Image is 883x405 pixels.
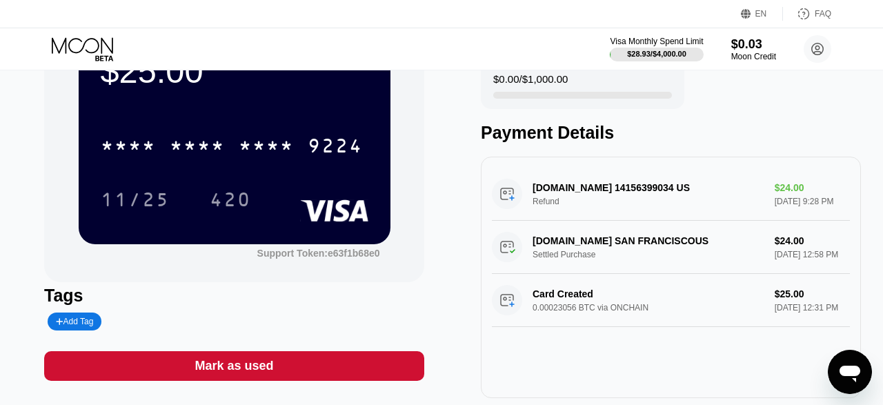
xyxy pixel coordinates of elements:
div: Payment Details [481,123,861,143]
div: Visa Monthly Spend Limit$28.93/$4,000.00 [610,37,703,61]
div: 420 [199,182,261,217]
iframe: Button to launch messaging window, conversation in progress [828,350,872,394]
div: 11/25 [101,190,170,213]
div: 420 [210,190,251,213]
div: Visa Monthly Spend Limit [610,37,703,46]
div: 11/25 [90,182,180,217]
div: Mark as used [44,351,424,381]
div: $0.03 [731,37,776,52]
div: Add Tag [48,313,101,330]
div: EN [741,7,783,21]
div: EN [755,9,767,19]
div: $0.03Moon Credit [731,37,776,61]
div: $28.93 / $4,000.00 [627,50,686,58]
div: 9224 [308,137,363,159]
div: Moon Credit [731,52,776,61]
div: Add Tag [56,317,93,326]
div: Support Token:e63f1b68e0 [257,248,380,259]
div: Tags [44,286,424,306]
div: FAQ [783,7,831,21]
div: $0.00 / $1,000.00 [493,73,568,92]
div: Mark as used [195,358,273,374]
div: Support Token: e63f1b68e0 [257,248,380,259]
div: $25.00 [101,52,368,90]
div: FAQ [815,9,831,19]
